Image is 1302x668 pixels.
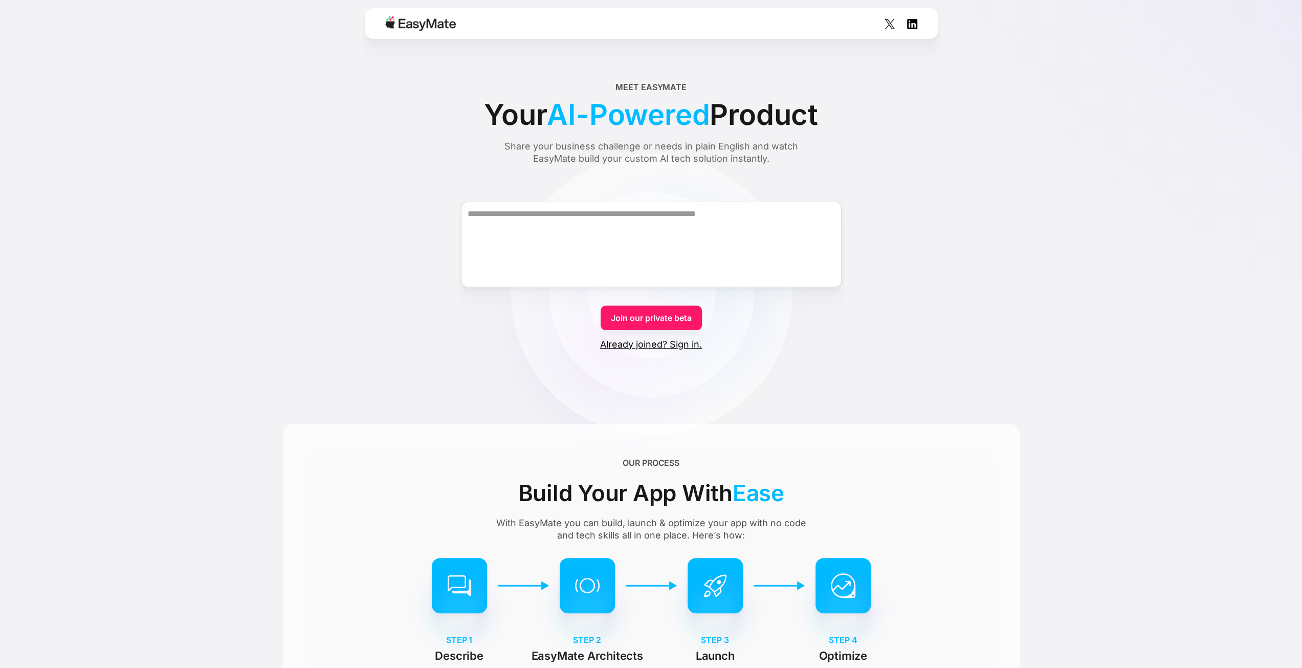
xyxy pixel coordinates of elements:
img: Social Icon [907,19,917,29]
a: Already joined? Sign in. [600,338,702,351]
div: Meet EasyMate [615,81,687,93]
span: Ease [733,475,784,511]
span: AI-Powered [547,93,710,136]
div: Your [484,93,818,136]
div: Share your business challenge or needs in plain English and watch EasyMate build your custom AI t... [485,140,818,165]
p: EasyMate Architects [531,648,643,663]
span: Product [710,93,818,136]
div: With EasyMate you can build, launch & optimize your app with no code and tech skills all in one p... [490,517,813,542]
div: Build Your App With [518,475,784,511]
img: Easymate logo [385,16,456,31]
form: Form [283,183,1020,351]
img: Social Icon [885,19,895,29]
div: OUR PROCESS [623,457,679,469]
a: Join our private beta [601,306,702,330]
